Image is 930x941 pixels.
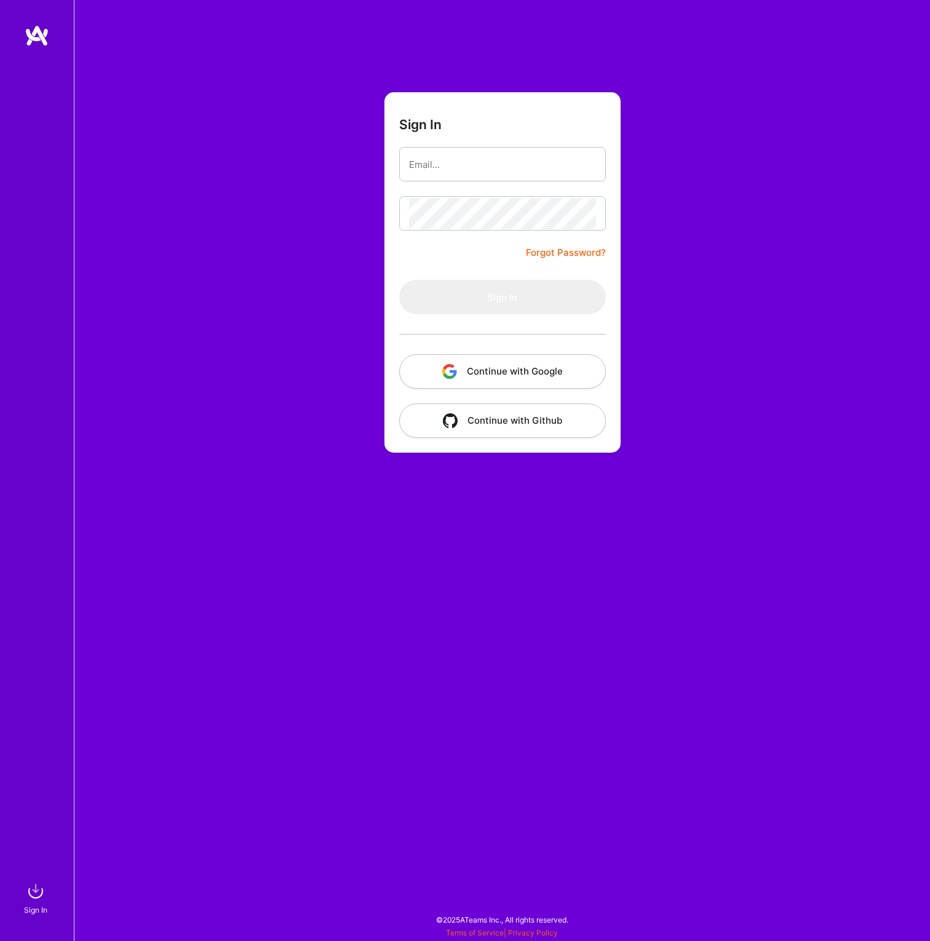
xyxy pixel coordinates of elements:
[399,354,606,389] button: Continue with Google
[399,280,606,314] button: Sign In
[446,928,558,937] span: |
[446,928,504,937] a: Terms of Service
[508,928,558,937] a: Privacy Policy
[26,879,48,916] a: sign inSign In
[24,903,47,916] div: Sign In
[399,117,442,132] h3: Sign In
[442,364,457,379] img: icon
[399,403,606,438] button: Continue with Github
[23,879,48,903] img: sign in
[25,25,49,47] img: logo
[526,245,606,260] a: Forgot Password?
[409,149,596,180] input: Email...
[74,904,930,935] div: © 2025 ATeams Inc., All rights reserved.
[443,413,458,428] img: icon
